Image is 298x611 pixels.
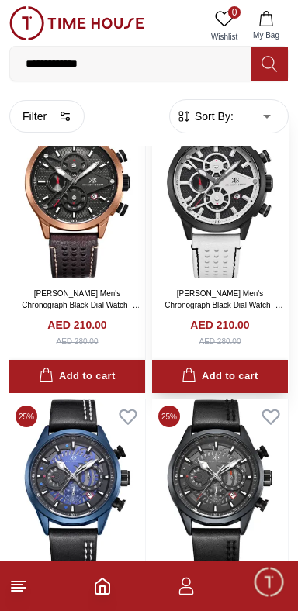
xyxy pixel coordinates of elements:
[252,565,286,599] div: Chat Widget
[57,336,99,347] div: AED 280.00
[9,399,145,574] img: Kenneth Scott Men's Chronograph Blue Dial Watch - K25107-LLLB
[9,360,145,393] button: Add to cart
[22,289,140,321] a: [PERSON_NAME] Men's Chronograph Black Dial Watch - K25108-DLDB
[9,6,144,40] img: ...
[182,368,258,385] div: Add to cart
[152,399,288,574] img: Kenneth Scott Men's Chronograph Black Dial Watch - K25107-BLBB
[205,6,244,46] a: 0Wishlist
[9,100,85,133] button: Filter
[192,109,234,124] span: Sort By:
[244,6,289,46] button: My Bag
[190,317,249,333] h4: AED 210.00
[39,368,115,385] div: Add to cart
[247,29,286,41] span: My Bag
[228,6,241,19] span: 0
[176,109,234,124] button: Sort By:
[9,104,145,278] img: Kenneth Scott Men's Chronograph Black Dial Watch - K25108-DLDB
[152,360,288,393] button: Add to cart
[47,317,106,333] h4: AED 210.00
[16,406,37,427] span: 25 %
[93,577,112,595] a: Home
[205,31,244,43] span: Wishlist
[199,336,241,347] div: AED 280.00
[158,406,180,427] span: 25 %
[165,289,282,321] a: [PERSON_NAME] Men's Chronograph Black Dial Watch - K25108-BLWB
[152,104,288,278] img: Kenneth Scott Men's Chronograph Black Dial Watch - K25108-BLWB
